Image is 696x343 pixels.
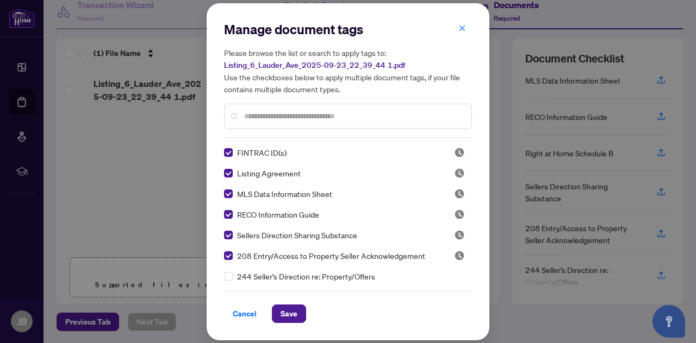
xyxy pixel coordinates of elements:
span: Listing_6_Lauder_Ave_2025-09-23_22_39_44 1.pdf [224,60,405,70]
span: MLS Data Information Sheet [237,188,332,200]
h5: Please browse the list or search to apply tags to: Use the checkboxes below to apply multiple doc... [224,47,472,95]
img: status [454,168,465,179]
img: status [454,250,465,261]
span: RECO Information Guide [237,208,319,220]
span: Pending Review [454,230,465,240]
span: Cancel [233,305,257,322]
img: status [454,209,465,220]
button: Save [272,304,306,323]
span: Pending Review [454,209,465,220]
span: Listing Agreement [237,167,301,179]
button: Cancel [224,304,265,323]
span: Sellers Direction Sharing Substance [237,229,357,241]
span: close [458,24,466,32]
h2: Manage document tags [224,21,472,38]
span: Pending Review [454,250,465,261]
img: status [454,188,465,199]
span: FINTRAC ID(s) [237,147,287,158]
span: Pending Review [454,168,465,179]
img: status [454,230,465,240]
span: Save [281,305,297,322]
span: Pending Review [454,147,465,158]
span: 244 Seller’s Direction re: Property/Offers [237,270,375,282]
img: status [454,147,465,158]
span: Pending Review [454,188,465,199]
button: Open asap [652,305,685,338]
span: 208 Entry/Access to Property Seller Acknowledgement [237,250,425,262]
